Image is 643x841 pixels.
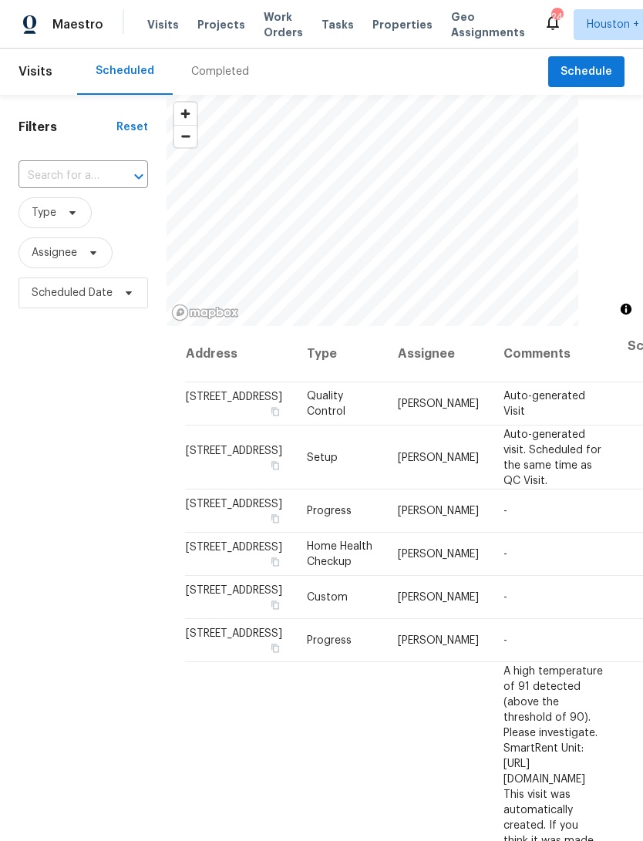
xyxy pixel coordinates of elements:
th: Address [185,326,295,382]
span: [STREET_ADDRESS] [186,392,282,402]
span: - [503,506,507,516]
span: Setup [307,452,338,463]
button: Toggle attribution [617,300,635,318]
th: Assignee [385,326,491,382]
span: [PERSON_NAME] [398,399,479,409]
span: Schedule [561,62,612,82]
button: Zoom in [174,103,197,125]
span: Geo Assignments [451,9,525,40]
span: Home Health Checkup [307,541,372,567]
span: [PERSON_NAME] [398,592,479,603]
span: - [503,635,507,646]
span: [PERSON_NAME] [398,506,479,516]
span: Visits [147,17,179,32]
span: Zoom out [174,126,197,147]
button: Schedule [548,56,624,88]
th: Comments [491,326,615,382]
h1: Filters [19,119,116,135]
span: Auto-generated Visit [503,391,585,417]
span: Tasks [321,19,354,30]
span: Maestro [52,17,103,32]
a: Mapbox homepage [171,304,239,321]
span: Auto-generated visit. Scheduled for the same time as QC Visit. [503,429,601,486]
th: Type [295,326,385,382]
span: Visits [19,55,52,89]
span: [STREET_ADDRESS] [186,628,282,639]
span: Work Orders [264,9,303,40]
span: [PERSON_NAME] [398,635,479,646]
button: Zoom out [174,125,197,147]
button: Copy Address [268,598,282,612]
div: Completed [191,64,249,79]
span: - [503,549,507,560]
span: Properties [372,17,433,32]
span: [PERSON_NAME] [398,452,479,463]
span: [STREET_ADDRESS] [186,585,282,596]
button: Copy Address [268,512,282,526]
span: Scheduled Date [32,285,113,301]
button: Copy Address [268,641,282,655]
span: Progress [307,635,352,646]
button: Copy Address [268,405,282,419]
input: Search for an address... [19,164,105,188]
span: Projects [197,17,245,32]
span: Custom [307,592,348,603]
span: [STREET_ADDRESS] [186,445,282,456]
span: Progress [307,506,352,516]
span: [STREET_ADDRESS] [186,542,282,553]
button: Copy Address [268,458,282,472]
div: Scheduled [96,63,154,79]
span: Type [32,205,56,220]
canvas: Map [167,95,578,326]
span: - [503,592,507,603]
button: Open [128,166,150,187]
div: Reset [116,119,148,135]
span: [PERSON_NAME] [398,549,479,560]
span: [STREET_ADDRESS] [186,499,282,510]
button: Copy Address [268,555,282,569]
span: Quality Control [307,391,345,417]
span: Toggle attribution [621,301,631,318]
div: 24 [551,9,562,25]
span: Assignee [32,245,77,261]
